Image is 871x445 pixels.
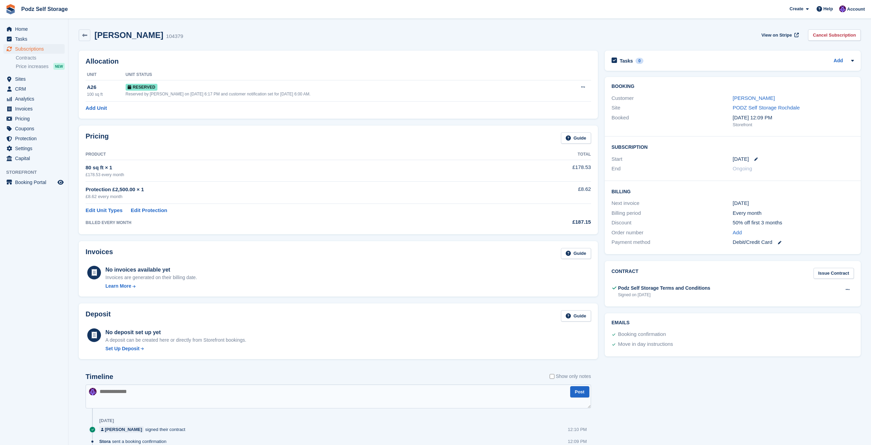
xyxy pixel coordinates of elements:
div: signed their contract [99,426,189,433]
span: Account [847,6,865,13]
div: 0 [636,58,643,64]
div: Booking confirmation [618,330,666,339]
a: Preview store [56,178,65,186]
div: Booked [612,114,733,128]
div: Invoices are generated on their billing date. [105,274,197,281]
a: PODZ Self Storage Rochdale [733,105,800,110]
div: Learn More [105,283,131,290]
a: Edit Unit Types [86,207,123,214]
a: Add [733,229,742,237]
a: menu [3,84,65,94]
span: Price increases [16,63,49,70]
h2: Pricing [86,132,109,144]
span: Pricing [15,114,56,123]
span: Tasks [15,34,56,44]
span: Analytics [15,94,56,104]
div: Customer [612,94,733,102]
div: Payment method [612,238,733,246]
div: [PERSON_NAME] [105,426,142,433]
span: Ongoing [733,166,752,171]
span: Home [15,24,56,34]
div: sent a booking confirmation [99,438,170,445]
button: Post [570,386,589,397]
img: Jawed Chowdhary [89,388,97,395]
a: Add [834,57,843,65]
h2: Contract [612,268,639,279]
h2: Emails [612,320,854,326]
span: Settings [15,144,56,153]
a: Edit Protection [131,207,167,214]
label: Show only notes [550,373,591,380]
th: Unit Status [126,69,558,80]
th: Unit [86,69,126,80]
a: Learn More [105,283,197,290]
a: [PERSON_NAME] [733,95,775,101]
div: No invoices available yet [105,266,197,274]
div: £8.62 every month [86,193,497,200]
div: Signed on [DATE] [618,292,710,298]
h2: Allocation [86,57,591,65]
span: CRM [15,84,56,94]
a: [PERSON_NAME] [99,426,144,433]
div: No deposit set up yet [105,328,246,337]
div: End [612,165,733,173]
h2: Timeline [86,373,113,381]
a: Contracts [16,55,65,61]
a: View on Stripe [759,29,800,41]
a: menu [3,134,65,143]
span: Stora [99,438,111,445]
input: Show only notes [550,373,554,380]
a: Set Up Deposit [105,345,246,352]
div: Podz Self Storage Terms and Conditions [618,285,710,292]
span: Create [790,5,803,12]
span: Help [823,5,833,12]
div: 50% off first 3 months [733,219,854,227]
div: Debit/Credit Card [733,238,854,246]
div: Protection £2,500.00 × 1 [86,186,497,194]
a: menu [3,24,65,34]
h2: [PERSON_NAME] [94,30,163,40]
div: [DATE] [99,418,114,423]
span: Capital [15,154,56,163]
div: £178.53 every month [86,172,497,178]
td: £8.62 [497,182,591,204]
a: Guide [561,310,591,322]
span: Storefront [6,169,68,176]
div: Discount [612,219,733,227]
h2: Billing [612,188,854,195]
a: menu [3,74,65,84]
div: Reserved by [PERSON_NAME] on [DATE] 6:17 PM and customer notification set for [DATE] 6:00 AM. [126,91,558,97]
span: View on Stripe [761,32,792,39]
div: Every month [733,209,854,217]
a: Cancel Subscription [808,29,861,41]
a: Podz Self Storage [18,3,71,15]
h2: Deposit [86,310,111,322]
div: BILLED EVERY MONTH [86,220,497,226]
img: stora-icon-8386f47178a22dfd0bd8f6a31ec36ba5ce8667c1dd55bd0f319d3a0aa187defe.svg [5,4,16,14]
a: Add Unit [86,104,107,112]
span: Booking Portal [15,178,56,187]
div: Move in day instructions [618,340,673,349]
a: Issue Contract [814,268,854,279]
a: menu [3,104,65,114]
th: Total [497,149,591,160]
a: menu [3,154,65,163]
a: menu [3,44,65,54]
h2: Tasks [620,58,633,64]
a: Price increases NEW [16,63,65,70]
a: Guide [561,248,591,259]
div: £187.15 [497,218,591,226]
span: Reserved [126,84,157,91]
div: Billing period [612,209,733,217]
a: menu [3,124,65,133]
a: Guide [561,132,591,144]
div: NEW [53,63,65,70]
span: Subscriptions [15,44,56,54]
div: 12:09 PM [568,438,587,445]
td: £178.53 [497,160,591,181]
span: Sites [15,74,56,84]
h2: Invoices [86,248,113,259]
h2: Subscription [612,143,854,150]
div: 100 sq ft [87,91,126,97]
div: A26 [87,83,126,91]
